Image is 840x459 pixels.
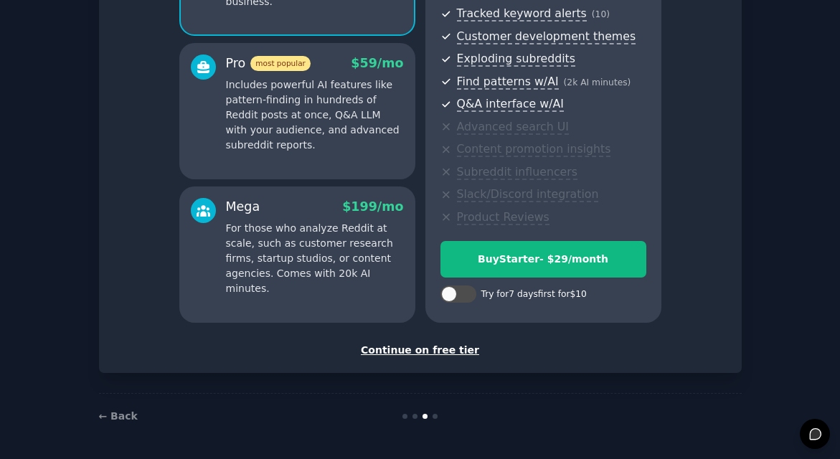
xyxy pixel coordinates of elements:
[457,142,611,157] span: Content promotion insights
[457,120,569,135] span: Advanced search UI
[226,221,404,296] p: For those who analyze Reddit at scale, such as customer research firms, startup studios, or conte...
[457,75,559,90] span: Find patterns w/AI
[226,77,404,153] p: Includes powerful AI features like pattern-finding in hundreds of Reddit posts at once, Q&A LLM w...
[226,198,260,216] div: Mega
[250,56,311,71] span: most popular
[457,210,549,225] span: Product Reviews
[441,252,646,267] div: Buy Starter - $ 29 /month
[457,29,636,44] span: Customer development themes
[457,165,577,180] span: Subreddit influencers
[457,6,587,22] span: Tracked keyword alerts
[564,77,631,87] span: ( 2k AI minutes )
[342,199,403,214] span: $ 199 /mo
[481,288,587,301] div: Try for 7 days first for $10
[592,9,610,19] span: ( 10 )
[457,187,599,202] span: Slack/Discord integration
[99,410,138,422] a: ← Back
[226,55,311,72] div: Pro
[114,343,727,358] div: Continue on free tier
[440,241,646,278] button: BuyStarter- $29/month
[457,97,564,112] span: Q&A interface w/AI
[457,52,575,67] span: Exploding subreddits
[351,56,403,70] span: $ 59 /mo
